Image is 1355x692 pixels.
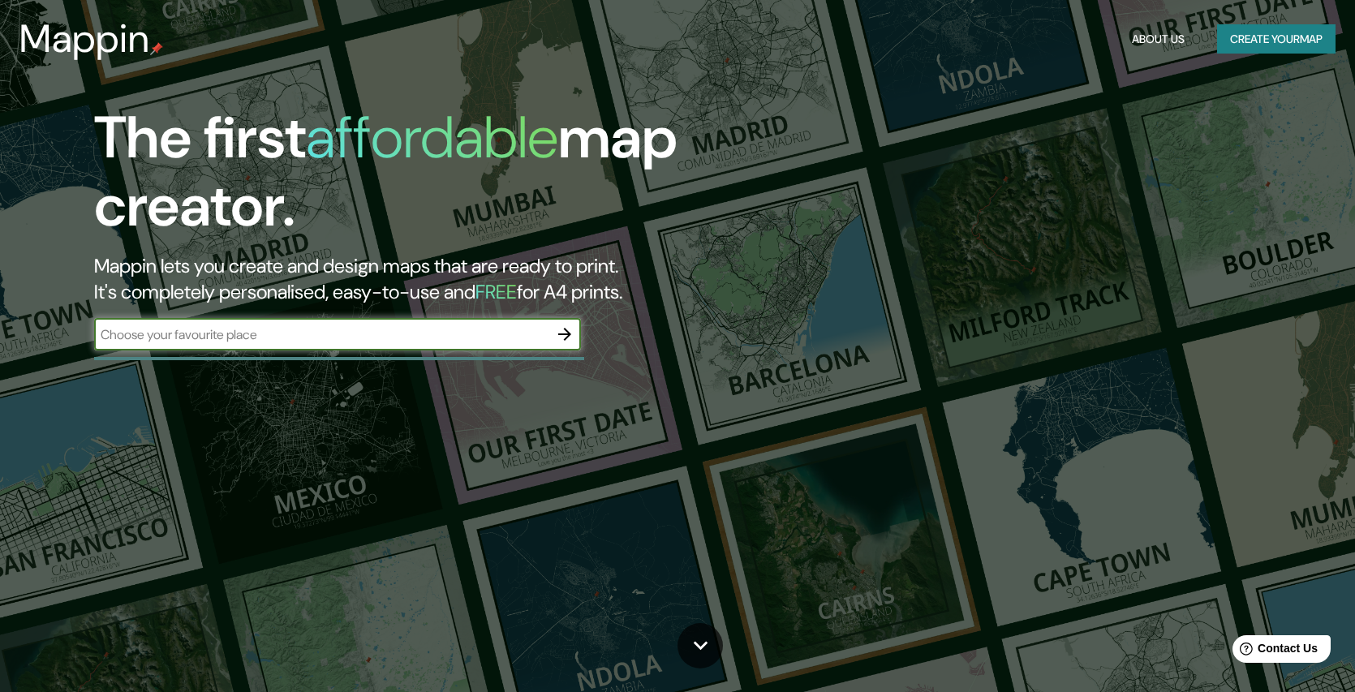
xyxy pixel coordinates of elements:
[1211,629,1337,674] iframe: Help widget launcher
[306,100,558,175] h1: affordable
[1217,24,1336,54] button: Create yourmap
[475,279,517,304] h5: FREE
[94,104,772,253] h1: The first map creator.
[94,253,772,305] h2: Mappin lets you create and design maps that are ready to print. It's completely personalised, eas...
[94,325,548,344] input: Choose your favourite place
[1125,24,1191,54] button: About Us
[19,16,150,62] h3: Mappin
[150,42,163,55] img: mappin-pin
